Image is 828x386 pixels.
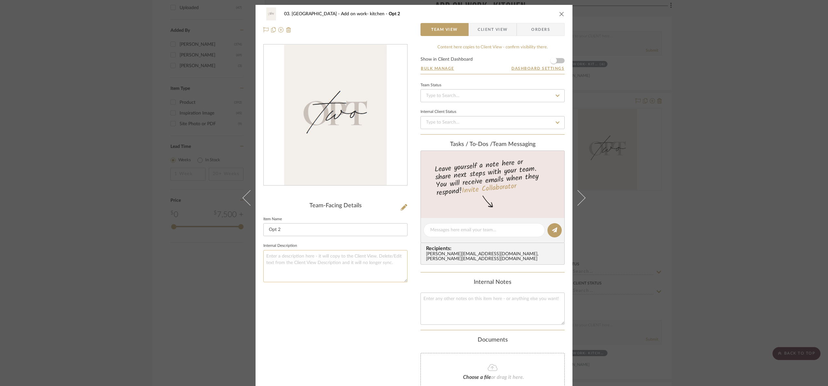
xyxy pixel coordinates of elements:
[420,155,566,199] div: Leave yourself a note here or share next steps with your team. You will receive emails when they ...
[420,84,441,87] div: Team Status
[420,141,565,148] div: team Messaging
[559,11,565,17] button: close
[511,66,565,71] button: Dashboard Settings
[420,116,565,129] input: Type to Search…
[264,45,407,186] div: 0
[284,45,386,186] img: e72dfe48-e675-40bc-aa49-ee726a64c57b_436x436.jpg
[263,223,408,236] input: Enter Item Name
[420,89,565,102] input: Type to Search…
[426,252,562,262] div: [PERSON_NAME][EMAIL_ADDRESS][DOMAIN_NAME] , [PERSON_NAME][EMAIL_ADDRESS][DOMAIN_NAME]
[420,44,565,51] div: Content here copies to Client View - confirm visibility there.
[420,110,456,114] div: Internal Client Status
[284,12,341,16] span: 03. [GEOGRAPHIC_DATA]
[263,218,282,221] label: Item Name
[450,141,493,147] span: Tasks / To-Dos /
[524,23,557,36] span: Orders
[461,181,517,197] a: Invite Collaborator
[491,375,524,380] span: or drag it here.
[263,244,297,247] label: Internal Description
[426,246,562,251] span: Recipients:
[263,7,279,20] img: e72dfe48-e675-40bc-aa49-ee726a64c57b_48x40.jpg
[420,66,455,71] button: Bulk Manage
[431,23,458,36] span: Team View
[463,375,491,380] span: Choose a file
[420,279,565,286] div: Internal Notes
[341,12,389,16] span: Add on work- kitchen
[478,23,508,36] span: Client View
[389,12,400,16] span: Opt 2
[420,337,565,344] div: Documents
[263,202,408,210] div: Team-Facing Details
[286,27,291,32] img: Remove from project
